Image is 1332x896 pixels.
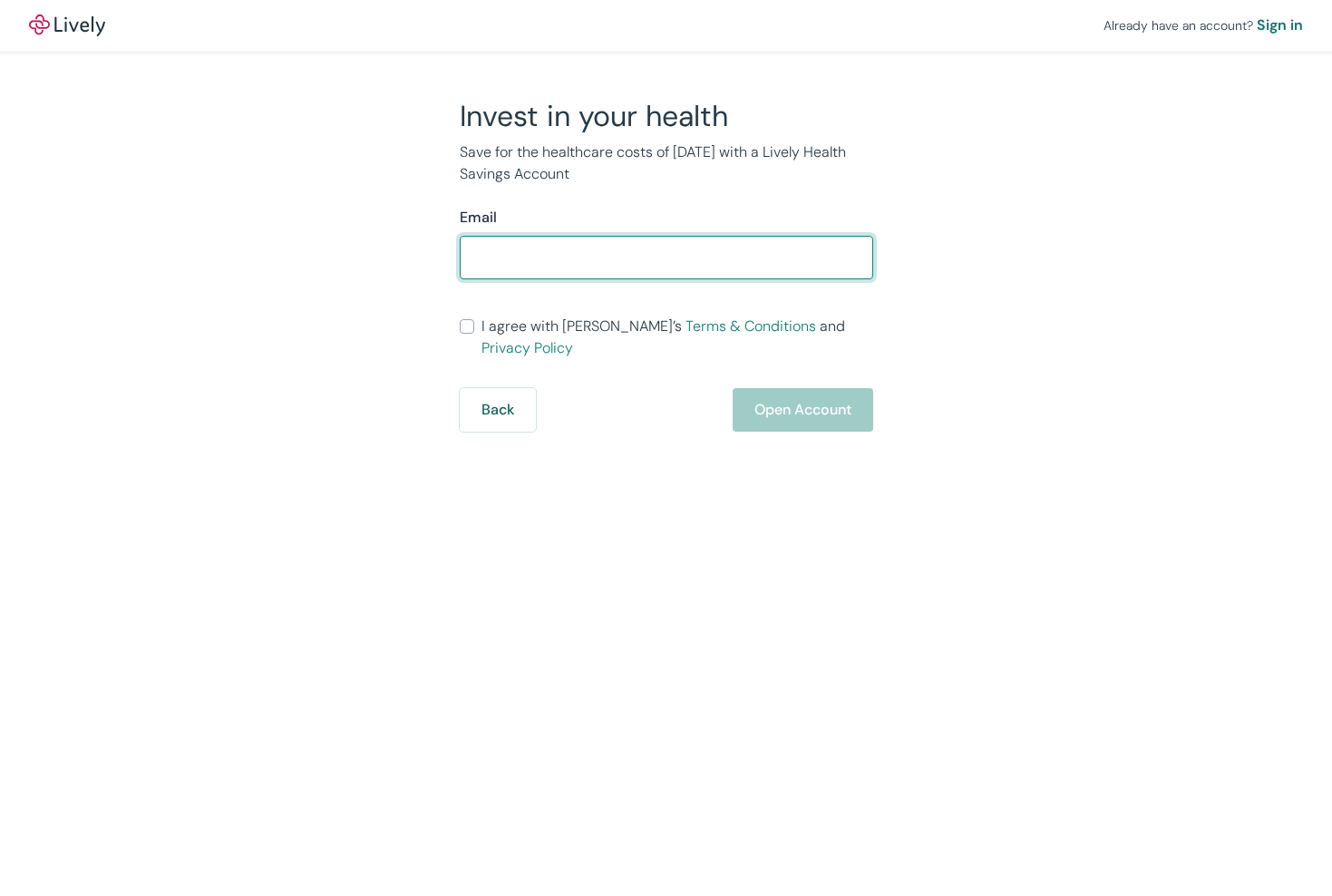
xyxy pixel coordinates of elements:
[481,316,873,359] span: I agree with [PERSON_NAME]’s and
[460,141,873,185] p: Save for the healthcare costs of [DATE] with a Lively Health Savings Account
[460,207,497,229] label: Email
[481,338,573,357] a: Privacy Policy
[685,317,816,336] a: Terms & Conditions
[1104,15,1303,36] div: Already have an account?
[29,15,105,36] img: Lively
[29,15,105,36] a: LivelyLively
[460,98,873,134] h2: Invest in your health
[1257,15,1303,36] a: Sign in
[460,388,536,432] button: Back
